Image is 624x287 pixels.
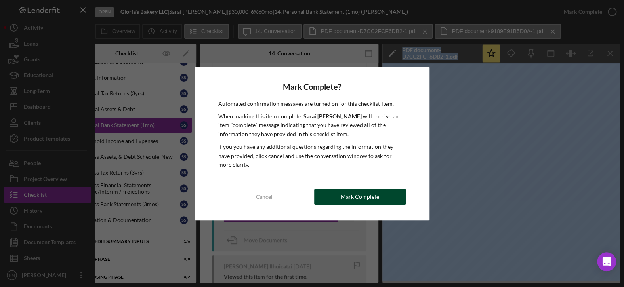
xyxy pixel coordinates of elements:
h4: Mark Complete? [218,82,406,91]
b: Sarai [PERSON_NAME] [303,113,362,120]
button: Mark Complete [314,189,406,205]
p: If you you have any additional questions regarding the information they have provided, click canc... [218,143,406,169]
div: Cancel [256,189,273,205]
div: Open Intercom Messenger [597,252,616,271]
p: Automated confirmation messages are turned on for this checklist item. [218,99,406,108]
div: Mark Complete [341,189,379,205]
button: Cancel [218,189,310,205]
p: When marking this item complete, will receive an item "complete" message indicating that you have... [218,112,406,139]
